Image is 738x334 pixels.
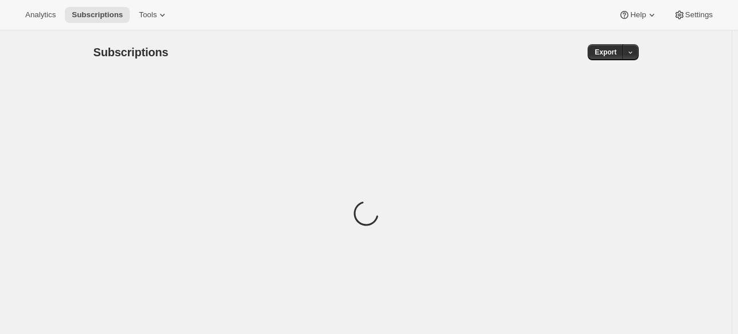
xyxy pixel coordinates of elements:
[94,46,169,59] span: Subscriptions
[18,7,63,23] button: Analytics
[132,7,175,23] button: Tools
[612,7,664,23] button: Help
[588,44,623,60] button: Export
[667,7,720,23] button: Settings
[139,10,157,20] span: Tools
[72,10,123,20] span: Subscriptions
[595,48,616,57] span: Export
[25,10,56,20] span: Analytics
[630,10,646,20] span: Help
[685,10,713,20] span: Settings
[65,7,130,23] button: Subscriptions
